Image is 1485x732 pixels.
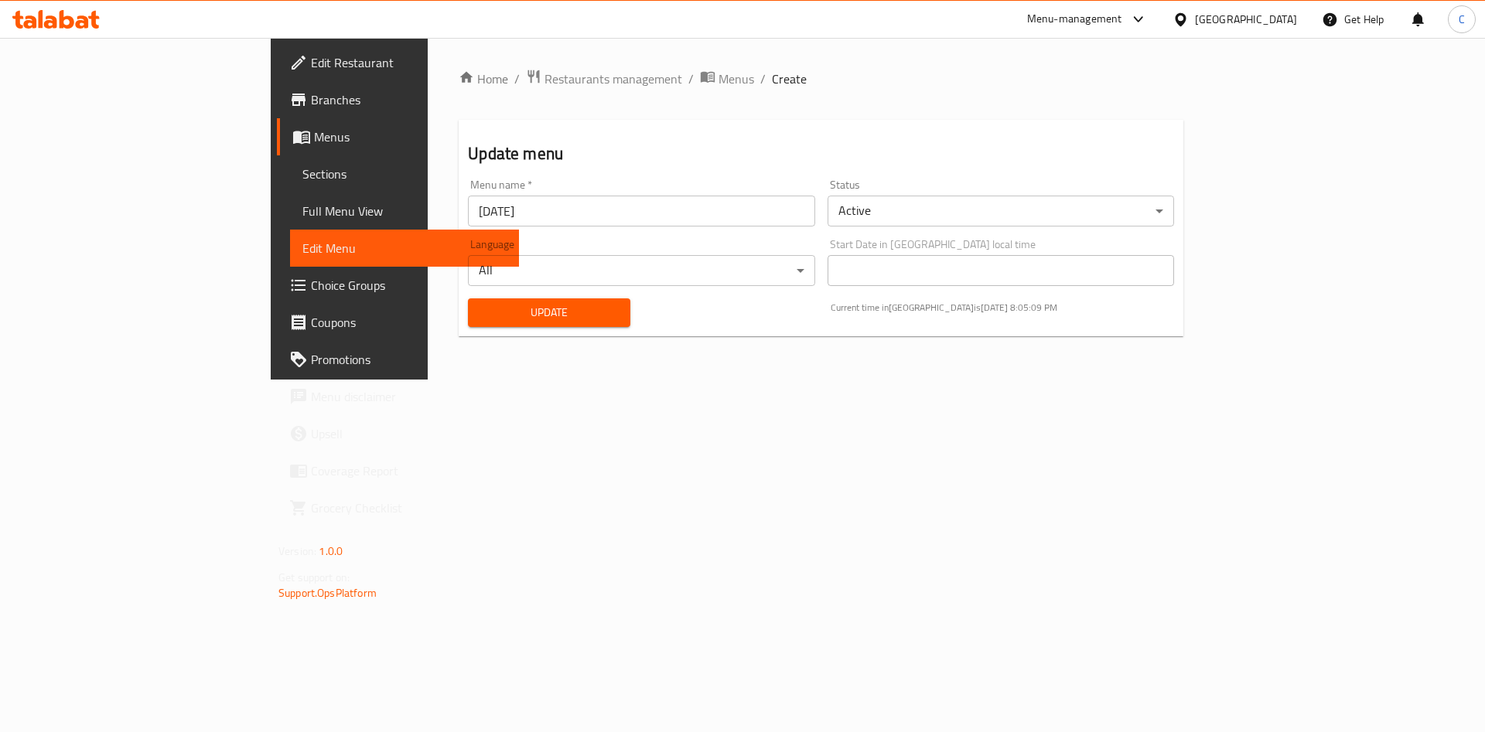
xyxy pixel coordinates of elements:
[311,350,507,369] span: Promotions
[526,69,682,89] a: Restaurants management
[314,128,507,146] span: Menus
[459,69,1183,89] nav: breadcrumb
[302,202,507,220] span: Full Menu View
[277,341,519,378] a: Promotions
[468,142,1174,165] h2: Update menu
[480,303,618,322] span: Update
[278,583,377,603] a: Support.OpsPlatform
[468,196,814,226] input: Please enter Menu name
[290,192,519,230] a: Full Menu View
[277,489,519,526] a: Grocery Checklist
[760,70,766,88] li: /
[468,298,630,327] button: Update
[1195,11,1297,28] div: [GEOGRAPHIC_DATA]
[302,165,507,183] span: Sections
[277,81,519,118] a: Branches
[302,239,507,257] span: Edit Menu
[1459,11,1465,28] span: C
[277,304,519,341] a: Coupons
[1027,10,1122,29] div: Menu-management
[688,70,694,88] li: /
[290,230,519,267] a: Edit Menu
[311,53,507,72] span: Edit Restaurant
[319,541,343,561] span: 1.0.0
[311,499,507,517] span: Grocery Checklist
[277,267,519,304] a: Choice Groups
[277,415,519,452] a: Upsell
[278,541,316,561] span: Version:
[290,155,519,192] a: Sections
[468,255,814,286] div: All
[311,461,507,480] span: Coverage Report
[831,301,1174,315] p: Current time in [GEOGRAPHIC_DATA] is [DATE] 8:05:09 PM
[311,276,507,295] span: Choice Groups
[311,424,507,443] span: Upsell
[277,44,519,81] a: Edit Restaurant
[277,118,519,155] a: Menus
[311,313,507,332] span: Coupons
[719,70,754,88] span: Menus
[278,567,350,587] span: Get support on:
[311,387,507,406] span: Menu disclaimer
[700,69,754,89] a: Menus
[277,452,519,489] a: Coverage Report
[544,70,682,88] span: Restaurants management
[828,196,1174,226] div: Active
[311,90,507,109] span: Branches
[772,70,807,88] span: Create
[277,378,519,415] a: Menu disclaimer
